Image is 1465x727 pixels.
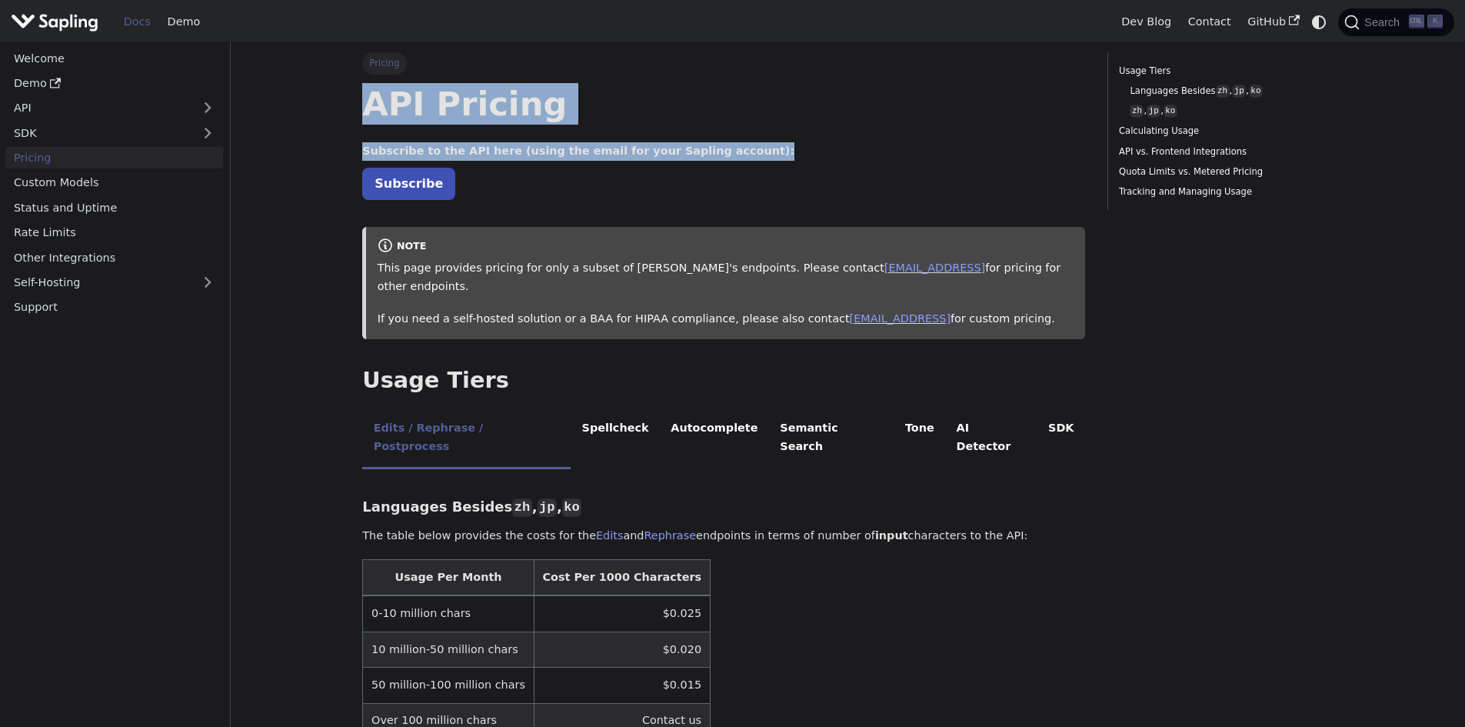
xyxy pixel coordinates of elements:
a: Other Integrations [5,246,223,268]
span: Search [1360,16,1409,28]
p: The table below provides the costs for the and endpoints in terms of number of characters to the ... [362,527,1085,545]
a: Dev Blog [1113,10,1179,34]
a: Quota Limits vs. Metered Pricing [1119,165,1327,179]
li: Semantic Search [769,409,894,469]
strong: Subscribe to the API here (using the email for your Sapling account): [362,145,794,157]
code: ko [562,499,581,517]
a: Welcome [5,47,223,69]
li: Autocomplete [660,409,769,469]
code: zh [512,499,531,517]
a: API vs. Frontend Integrations [1119,145,1327,159]
a: Rate Limits [5,222,223,244]
strong: input [875,529,908,542]
h3: Languages Besides , , [362,499,1085,516]
td: $0.015 [534,668,710,703]
code: jp [538,499,557,517]
td: 50 million-100 million chars [363,668,534,703]
td: 0-10 million chars [363,595,534,632]
span: Pricing [362,52,406,74]
button: Switch between dark and light mode (currently system mode) [1308,11,1330,33]
a: zh,jp,ko [1130,104,1322,118]
li: Tone [894,409,946,469]
td: $0.025 [534,595,710,632]
a: [EMAIL_ADDRESS] [850,312,951,325]
p: If you need a self-hosted solution or a BAA for HIPAA compliance, please also contact for custom ... [378,310,1074,328]
code: ko [1164,105,1177,118]
a: Edits [596,529,623,542]
div: note [378,238,1074,256]
a: Usage Tiers [1119,64,1327,78]
a: Demo [159,10,208,34]
code: jp [1232,85,1246,98]
li: Edits / Rephrase / Postprocess [362,409,571,469]
a: Subscribe [362,168,455,199]
a: Status and Uptime [5,196,223,218]
code: zh [1130,105,1144,118]
nav: Breadcrumbs [362,52,1085,74]
a: Tracking and Managing Usage [1119,185,1327,199]
li: SDK [1037,409,1085,469]
code: jp [1147,105,1160,118]
a: Contact [1180,10,1240,34]
a: Docs [115,10,159,34]
a: Calculating Usage [1119,124,1327,138]
code: ko [1249,85,1263,98]
a: Languages Besideszh,jp,ko [1130,84,1322,98]
button: Expand sidebar category 'API' [192,97,223,119]
button: Search (Ctrl+K) [1338,8,1453,36]
a: API [5,97,192,119]
a: Sapling.ai [11,11,104,33]
a: Custom Models [5,172,223,194]
td: $0.020 [534,632,710,667]
th: Cost Per 1000 Characters [534,560,710,596]
h1: API Pricing [362,83,1085,125]
p: This page provides pricing for only a subset of [PERSON_NAME]'s endpoints. Please contact for pri... [378,259,1074,296]
a: SDK [5,122,192,144]
a: GitHub [1239,10,1307,34]
a: Rephrase [644,529,696,542]
kbd: K [1427,15,1443,28]
a: Pricing [5,147,223,169]
img: Sapling.ai [11,11,98,33]
a: Self-Hosting [5,272,223,294]
a: Support [5,296,223,318]
li: Spellcheck [571,409,660,469]
a: Demo [5,72,223,95]
a: [EMAIL_ADDRESS] [884,262,985,274]
li: AI Detector [945,409,1037,469]
button: Expand sidebar category 'SDK' [192,122,223,144]
h2: Usage Tiers [362,367,1085,395]
code: zh [1216,85,1230,98]
th: Usage Per Month [363,560,534,596]
td: 10 million-50 million chars [363,632,534,667]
